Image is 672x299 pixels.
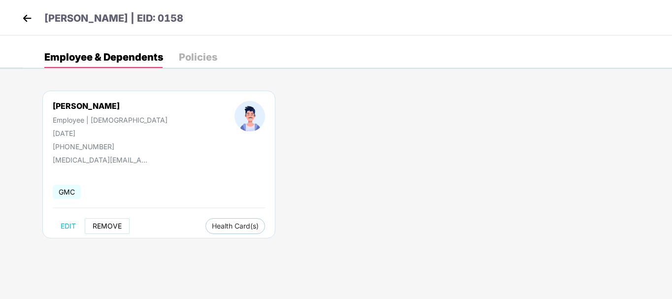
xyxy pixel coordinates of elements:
div: [PHONE_NUMBER] [53,142,168,151]
button: REMOVE [85,218,130,234]
span: EDIT [61,222,76,230]
div: [PERSON_NAME] [53,101,168,111]
div: Employee | [DEMOGRAPHIC_DATA] [53,116,168,124]
div: Employee & Dependents [44,52,163,62]
span: REMOVE [93,222,122,230]
div: [MEDICAL_DATA][EMAIL_ADDRESS][DOMAIN_NAME] [53,156,151,164]
span: Health Card(s) [212,224,259,229]
div: Policies [179,52,217,62]
img: back [20,11,34,26]
span: GMC [53,185,81,199]
p: [PERSON_NAME] | EID: 0158 [44,11,183,26]
button: EDIT [53,218,84,234]
img: profileImage [235,101,265,132]
button: Health Card(s) [205,218,265,234]
div: [DATE] [53,129,168,137]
